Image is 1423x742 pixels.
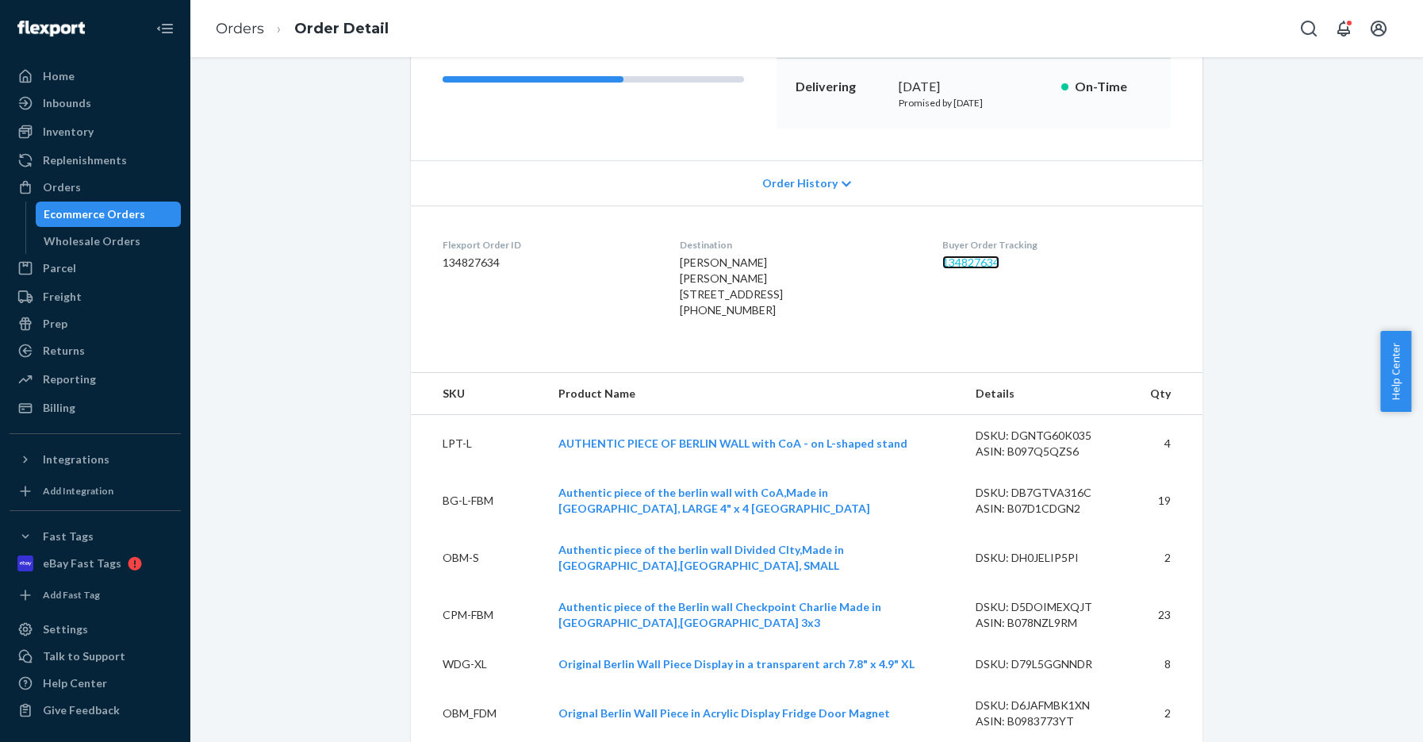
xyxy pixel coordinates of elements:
[10,175,181,200] a: Orders
[1075,78,1152,96] p: On-Time
[43,556,121,571] div: eBay Fast Tags
[976,599,1125,615] div: DSKU: D5DOIMEXQJT
[10,284,181,309] a: Freight
[411,415,546,473] td: LPT-L
[976,501,1125,517] div: ASIN: B07D1CDGN2
[680,302,916,318] div: [PHONE_NUMBER]
[43,260,76,276] div: Parcel
[10,63,181,89] a: Home
[43,343,85,359] div: Returns
[680,238,916,252] dt: Destination
[976,698,1125,713] div: DSKU: D6JAFMBK1XN
[976,713,1125,729] div: ASIN: B0983773YT
[443,238,654,252] dt: Flexport Order ID
[899,78,1049,96] div: [DATE]
[558,706,890,720] a: Orignal Berlin Wall Piece in Acrylic Display Fridge Door Magnet
[10,148,181,173] a: Replenishments
[10,311,181,336] a: Prep
[43,124,94,140] div: Inventory
[976,550,1125,566] div: DSKU: DH0JELIP5PI
[36,202,182,227] a: Ecommerce Orders
[43,95,91,111] div: Inbounds
[10,617,181,642] a: Settings
[43,316,67,332] div: Prep
[976,615,1125,631] div: ASIN: B078NZL9RM
[10,367,181,392] a: Reporting
[216,20,264,37] a: Orders
[976,656,1125,672] div: DSKU: D79L5GGNNDR
[1293,13,1325,44] button: Open Search Box
[10,479,181,504] a: Add Integration
[43,702,120,718] div: Give Feedback
[1137,644,1202,685] td: 8
[411,586,546,644] td: CPM-FBM
[43,529,94,544] div: Fast Tags
[43,675,107,691] div: Help Center
[43,152,127,168] div: Replenishments
[963,373,1137,415] th: Details
[942,238,1171,252] dt: Buyer Order Tracking
[1328,13,1360,44] button: Open notifications
[1380,331,1411,412] button: Help Center
[1137,472,1202,529] td: 19
[203,6,401,52] ol: breadcrumbs
[976,444,1125,459] div: ASIN: B097Q5QZS6
[1137,373,1202,415] th: Qty
[558,657,915,671] a: Original Berlin Wall Piece Display in a transparent arch 7.8" x 4.9" XL
[43,68,75,84] div: Home
[43,484,113,498] div: Add Integration
[546,373,963,415] th: Product Name
[411,472,546,529] td: BG-L-FBM
[411,644,546,685] td: WDG-XL
[1363,13,1394,44] button: Open account menu
[294,20,389,37] a: Order Detail
[1137,529,1202,586] td: 2
[1137,415,1202,473] td: 4
[1137,586,1202,644] td: 23
[411,529,546,586] td: OBM-S
[10,447,181,472] button: Integrations
[558,543,844,572] a: Authentic piece of the berlin wall Divided CIty,Made in [GEOGRAPHIC_DATA],[GEOGRAPHIC_DATA], SMALL
[43,289,82,305] div: Freight
[942,256,999,269] a: 134827634
[558,600,881,629] a: Authentic piece of the Berlin wall Checkpoint Charlie Made in [GEOGRAPHIC_DATA],[GEOGRAPHIC_DATA]...
[43,648,125,664] div: Talk to Support
[10,338,181,363] a: Returns
[17,21,85,37] img: Flexport logo
[44,233,140,249] div: Wholesale Orders
[899,96,1049,110] p: Promised by [DATE]
[10,582,181,608] a: Add Fast Tag
[10,551,181,576] a: eBay Fast Tags
[1137,685,1202,742] td: 2
[43,400,75,416] div: Billing
[43,371,96,387] div: Reporting
[10,698,181,723] button: Give Feedback
[443,255,654,271] dd: 134827634
[43,621,88,637] div: Settings
[149,13,181,44] button: Close Navigation
[36,229,182,254] a: Wholesale Orders
[762,175,838,191] span: Order History
[10,524,181,549] button: Fast Tags
[10,671,181,696] a: Help Center
[680,256,783,301] span: [PERSON_NAME] [PERSON_NAME] [STREET_ADDRESS]
[43,452,109,467] div: Integrations
[10,644,181,669] a: Talk to Support
[976,485,1125,501] div: DSKU: DB7GTVA316C
[411,685,546,742] td: OBM_FDM
[43,179,81,195] div: Orders
[558,436,907,450] a: AUTHENTIC PIECE OF BERLIN WALL with CoA - on L-shaped stand
[411,373,546,415] th: SKU
[10,119,181,144] a: Inventory
[10,90,181,116] a: Inbounds
[44,206,145,222] div: Ecommerce Orders
[558,486,870,515] a: Authentic piece of the berlin wall with CoA,Made in [GEOGRAPHIC_DATA], LARGE 4" x 4 [GEOGRAPHIC_D...
[43,588,100,602] div: Add Fast Tag
[10,256,181,281] a: Parcel
[976,428,1125,444] div: DSKU: DGNTG60K035
[796,78,886,96] p: Delivering
[10,395,181,421] a: Billing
